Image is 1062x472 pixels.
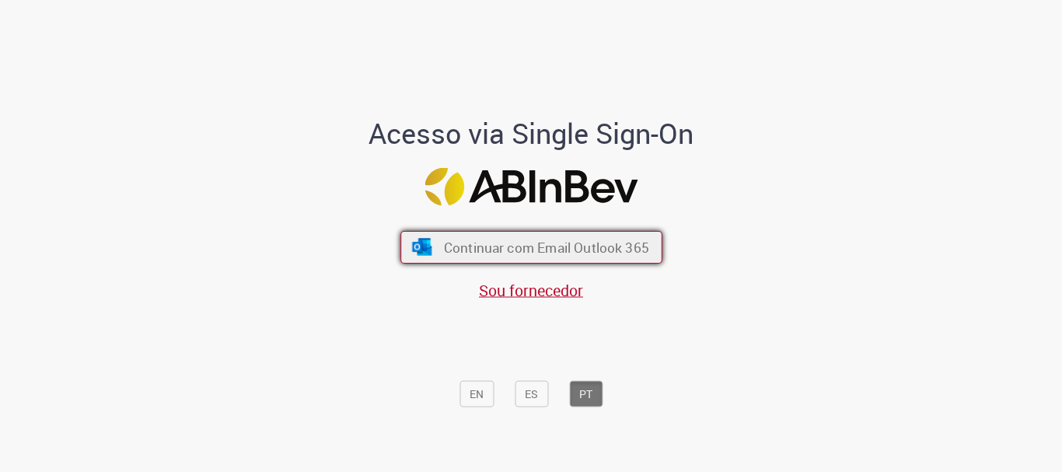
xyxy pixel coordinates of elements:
button: ES [515,381,548,407]
a: Sou fornecedor [479,280,583,301]
h1: Acesso via Single Sign-On [316,118,747,149]
button: ícone Azure/Microsoft 360 Continuar com Email Outlook 365 [400,231,662,264]
span: Continuar com Email Outlook 365 [443,239,648,257]
button: PT [569,381,603,407]
button: EN [459,381,494,407]
img: Logo ABInBev [424,168,638,206]
img: ícone Azure/Microsoft 360 [410,239,433,256]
